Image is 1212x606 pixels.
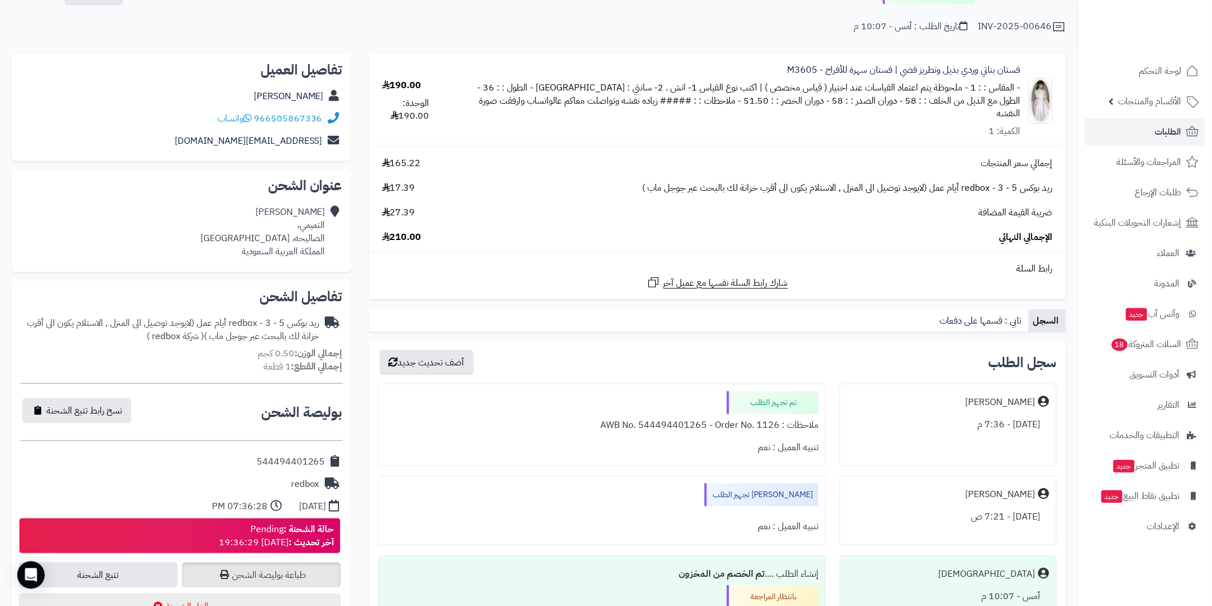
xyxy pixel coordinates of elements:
[1134,25,1201,49] img: logo-2.png
[966,396,1036,409] div: [PERSON_NAME]
[17,561,45,589] div: Open Intercom Messenger
[1085,57,1205,85] a: لوحة التحكم
[1085,209,1205,237] a: إشعارات التحويلات البنكية
[1135,184,1182,200] span: طلبات الإرجاع
[1029,78,1052,124] img: 1756220418-413A5139-90x90.jpeg
[21,179,343,192] h2: عنوان الشحن
[382,231,422,244] span: 210.00
[291,360,343,373] strong: إجمالي القطع:
[382,182,415,195] span: 17.39
[257,455,325,469] div: 544494401265
[261,406,343,419] h2: بوليصة الشحن
[1085,513,1205,540] a: الإعدادات
[1095,215,1182,231] span: إشعارات التحويلات البنكية
[1113,460,1135,473] span: جديد
[1125,306,1180,322] span: وآتس آب
[1085,361,1205,388] a: أدوات التسويق
[981,157,1053,170] span: إجمالي سعر المنتجات
[219,523,335,549] div: Pending [DATE] 19:36:29
[1139,63,1182,79] span: لوحة التحكم
[978,20,1066,34] div: INV-2025-00646
[1085,239,1205,267] a: العملاء
[1085,482,1205,510] a: تطبيق نقاط البيعجديد
[258,347,343,360] small: 0.50 كجم
[182,562,341,588] a: طباعة بوليصة الشحن
[19,562,178,588] a: تتبع الشحنة
[1085,391,1205,419] a: التقارير
[382,206,415,219] span: 27.39
[1085,422,1205,449] a: التطبيقات والخدمات
[832,94,903,108] small: - دوران الصدر : : 58
[218,112,251,125] a: واتساب
[382,97,430,123] div: الوحدة: 190.00
[989,125,1020,138] div: الكمية: 1
[200,206,325,258] div: [PERSON_NAME] التميمي، الصاليحه، [GEOGRAPHIC_DATA] المملكة العربية السعودية
[1085,179,1205,206] a: طلبات الإرجاع
[727,391,819,414] div: تم تجهيز الطلب
[1117,154,1182,170] span: المراجعات والأسئلة
[385,436,819,459] div: تنبيه العميل : نعم
[679,567,765,581] b: تم الخصم من المخزون
[22,398,131,423] button: نسخ رابط تتبع الشحنة
[1085,452,1205,479] a: تطبيق المتجرجديد
[1119,93,1182,109] span: الأقسام والمنتجات
[46,404,122,418] span: نسخ رابط تتبع الشحنة
[382,79,422,92] div: 190.00
[989,356,1057,369] h3: سجل الطلب
[1085,300,1205,328] a: وآتس آبجديد
[1085,118,1205,145] a: الطلبات
[380,350,474,375] button: أضف تحديث جديد
[1085,148,1205,176] a: المراجعات والأسئلة
[479,94,1020,121] small: - ملاحظات : : ##### زياده نفشه وتواصلت معاكم عالواتساب وارفقت صورة النفشه
[1130,367,1180,383] span: أدوات التسويق
[21,63,343,77] h2: تفاصيل العميل
[1158,245,1180,261] span: العملاء
[1029,309,1066,332] a: السجل
[853,20,968,33] div: تاريخ الطلب : أمس - 10:07 م
[254,89,324,103] a: [PERSON_NAME]
[1100,488,1180,504] span: تطبيق نقاط البيع
[999,231,1053,244] span: الإجمالي النهائي
[1155,276,1180,292] span: المدونة
[212,500,267,513] div: 07:36:28 PM
[291,478,320,491] div: redbox
[1126,308,1147,321] span: جديد
[289,536,335,549] strong: آخر تحديث :
[787,64,1020,77] a: فستان بناتي وردي بذيل وتطريز فضي | فستان سهرة للأفراح - M3605
[1101,490,1123,503] span: جديد
[147,329,204,343] span: ( شركة redbox )
[536,81,968,95] small: - ملحوظة يتم اعتماد القياسات عند اختيار ( قياس مخصص ) | اكتب نوع القياس 1- انش . 2- سانتي : [GEOG...
[743,94,829,108] small: - دوران الخصر : : 51.50
[385,563,819,585] div: إنشاء الطلب ....
[1155,124,1182,140] span: الطلبات
[1085,330,1205,358] a: السلات المتروكة18
[847,414,1049,436] div: [DATE] - 7:36 م
[385,516,819,538] div: تنبيه العميل : نعم
[979,206,1053,219] span: ضريبة القيمة المضافة
[254,112,322,125] a: 966505867336
[970,81,1020,95] small: - المقاس : : 1
[1147,518,1180,534] span: الإعدادات
[663,277,788,290] span: شارك رابط السلة نفسها مع عميل آخر
[1158,397,1180,413] span: التقارير
[483,81,533,95] small: - الطول : : 36
[175,134,322,148] a: [EMAIL_ADDRESS][DOMAIN_NAME]
[1112,458,1180,474] span: تطبيق المتجر
[294,347,343,360] strong: إجمالي الوزن:
[373,262,1061,276] div: رابط السلة
[1112,339,1128,352] span: 18
[263,360,343,373] small: 1 قطعة
[935,309,1029,332] a: تابي : قسمها على دفعات
[966,488,1036,501] div: [PERSON_NAME]
[21,317,320,343] div: ريد بوكس redbox - 3 - 5 أيام عمل (لايوجد توصيل الى المنزل , الاستلام يكون الى أقرب خزانة لك بالبح...
[21,290,343,304] h2: تفاصيل الشحن
[642,182,1053,195] span: ريد بوكس redbox - 3 - 5 أيام عمل (لايوجد توصيل الى المنزل , الاستلام يكون الى أقرب خزانة لك بالبح...
[299,500,326,513] div: [DATE]
[647,276,788,290] a: شارك رابط السلة نفسها مع عميل آخر
[705,483,819,506] div: [PERSON_NAME] تجهيز الطلب
[477,81,1020,108] small: - الطول مع الذيل من الخلف : : 58
[1111,336,1182,352] span: السلات المتروكة
[382,157,421,170] span: 165.22
[939,568,1036,581] div: [DEMOGRAPHIC_DATA]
